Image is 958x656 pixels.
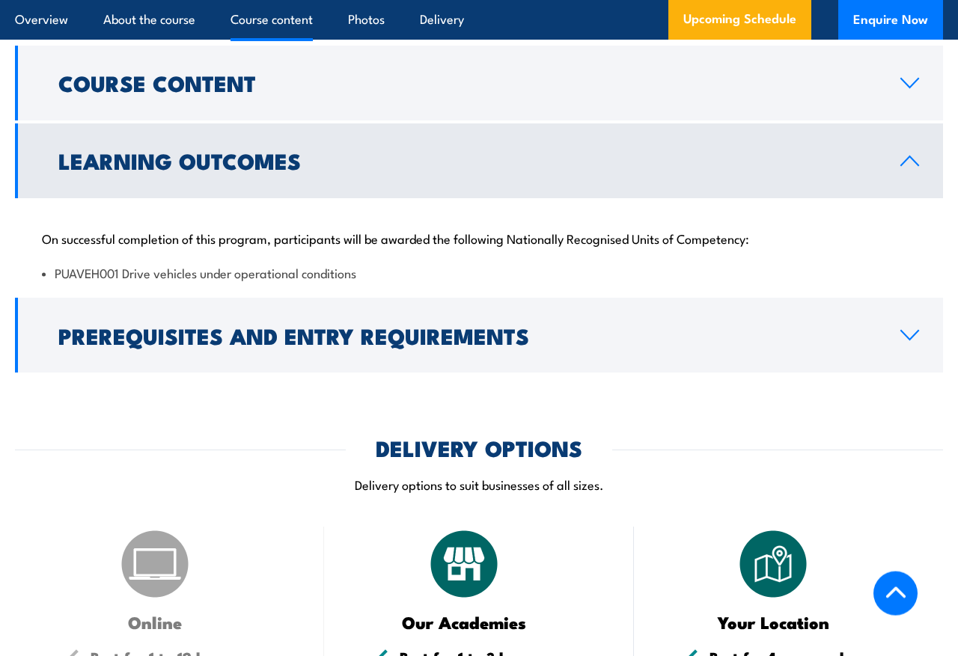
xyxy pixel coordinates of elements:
h3: Our Academies [361,613,566,631]
a: Course Content [15,46,943,120]
h3: Online [52,613,257,631]
h3: Your Location [671,613,876,631]
h2: Learning Outcomes [58,150,876,170]
li: PUAVEH001 Drive vehicles under operational conditions [42,264,916,281]
a: Prerequisites and Entry Requirements [15,298,943,373]
h2: DELIVERY OPTIONS [376,438,582,457]
p: Delivery options to suit businesses of all sizes. [15,476,943,493]
p: On successful completion of this program, participants will be awarded the following Nationally R... [42,230,916,245]
h2: Course Content [58,73,876,92]
a: Learning Outcomes [15,123,943,198]
h2: Prerequisites and Entry Requirements [58,325,876,345]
